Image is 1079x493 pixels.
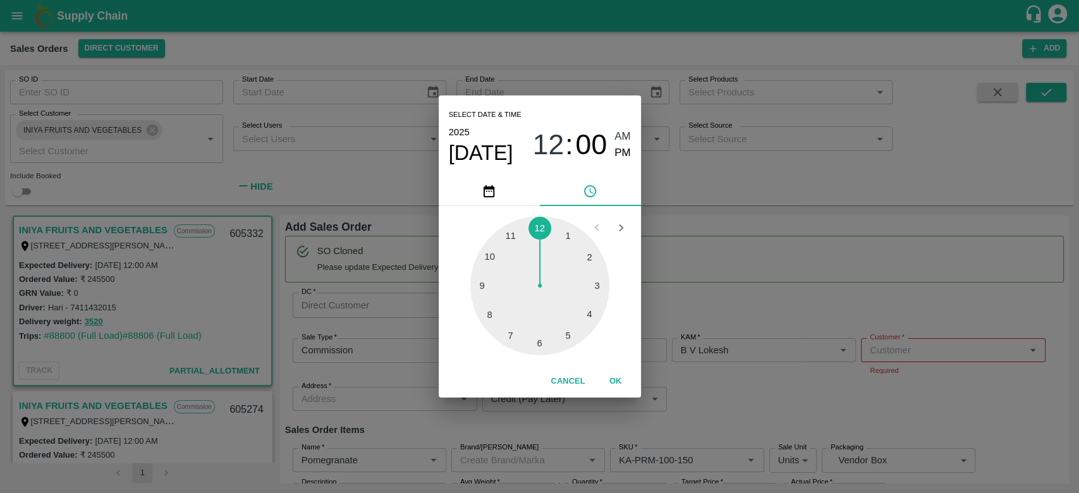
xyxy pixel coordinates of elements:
[449,124,470,140] button: 2025
[439,176,540,206] button: pick date
[565,128,573,162] span: :
[532,128,564,161] span: 12
[575,128,607,162] button: 00
[449,140,513,166] button: [DATE]
[595,370,636,393] button: OK
[449,106,521,125] span: Select date & time
[609,216,633,240] button: Open next view
[575,128,607,161] span: 00
[614,145,631,162] button: PM
[614,128,631,145] button: AM
[546,370,590,393] button: Cancel
[532,128,564,162] button: 12
[540,176,641,206] button: pick time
